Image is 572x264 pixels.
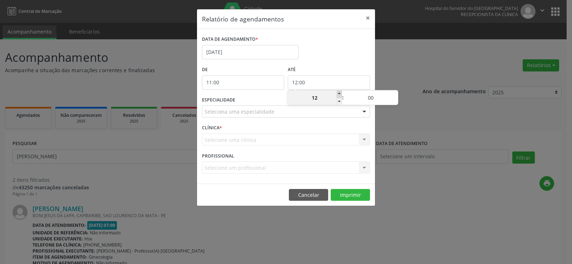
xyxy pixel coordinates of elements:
h5: Relatório de agendamentos [202,14,284,24]
label: ESPECIALIDADE [202,95,235,106]
span: : [342,90,344,105]
span: Seleciona uma especialidade [204,108,274,115]
button: Imprimir [331,189,370,201]
input: Selecione uma data ou intervalo [202,45,299,59]
label: PROFISSIONAL [202,150,234,161]
button: Cancelar [289,189,328,201]
label: CLÍNICA [202,123,222,134]
input: Hour [288,91,342,105]
label: ATÉ [288,64,370,75]
label: De [202,64,284,75]
input: Selecione o horário final [288,75,370,90]
input: Selecione o horário inicial [202,75,284,90]
input: Minute [344,91,398,105]
label: DATA DE AGENDAMENTO [202,34,258,45]
button: Close [361,9,375,27]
